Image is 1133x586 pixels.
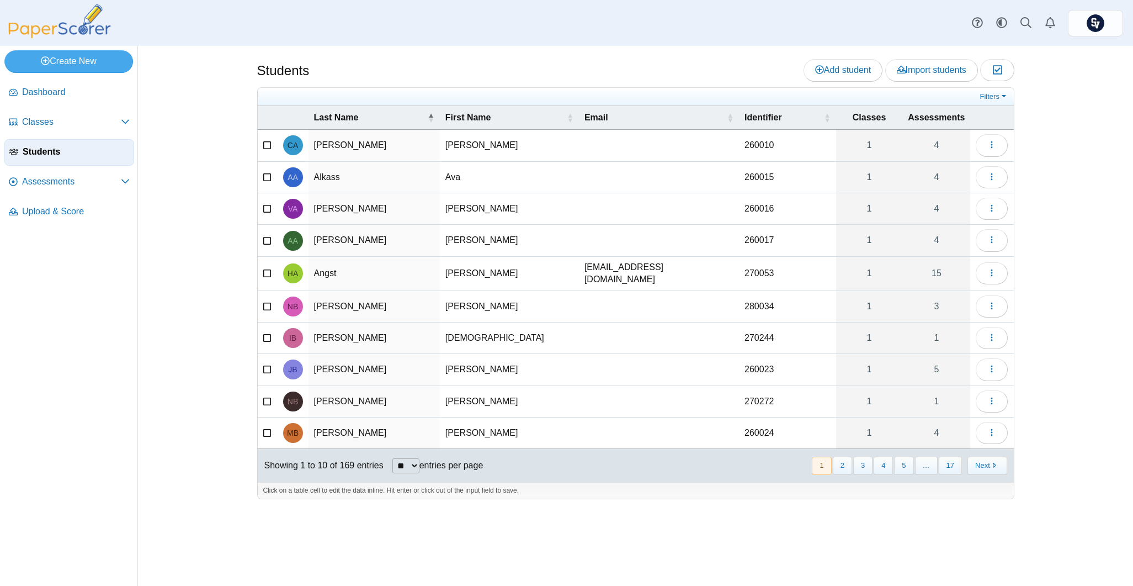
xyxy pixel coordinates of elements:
span: Catherine Adamski [288,141,298,149]
a: 4 [902,162,970,193]
a: 4 [902,418,970,448]
td: Ava [440,162,579,193]
td: [PERSON_NAME] [440,386,579,418]
td: [PERSON_NAME] [440,257,579,291]
td: [PERSON_NAME] [308,386,440,418]
span: First Name [445,112,565,124]
span: Alessandro Andino [288,237,298,245]
td: [PERSON_NAME] [308,291,440,323]
td: [PERSON_NAME] [308,225,440,256]
a: Dashboard [4,80,134,106]
button: 1 [812,457,831,475]
td: 260016 [739,193,836,225]
td: [PERSON_NAME] [440,130,579,161]
td: 270272 [739,386,836,418]
span: Email : Activate to sort [727,112,733,123]
a: 1 [836,162,903,193]
span: Isaiah Barbee [289,334,296,342]
td: 270053 [739,257,836,291]
span: Last Name [314,112,425,124]
span: Classes [842,112,897,124]
span: … [915,457,938,475]
td: 270244 [739,323,836,354]
td: [PERSON_NAME] [308,323,440,354]
span: Import students [897,65,966,75]
a: 1 [836,130,903,161]
span: Michael Benigni [287,429,299,437]
td: 260015 [739,162,836,193]
a: Create New [4,50,133,72]
label: entries per page [419,461,483,470]
button: Next [967,457,1007,475]
a: Alerts [1038,11,1062,35]
td: [PERSON_NAME] [440,291,579,323]
a: 1 [836,418,903,448]
a: 4 [902,193,970,224]
a: PaperScorer [4,30,115,40]
a: Assessments [4,169,134,196]
a: Upload & Score [4,199,134,225]
td: [DEMOGRAPHIC_DATA] [440,323,579,354]
span: Nell Banasik [288,303,298,310]
td: 280034 [739,291,836,323]
h1: Students [257,61,310,80]
td: [PERSON_NAME] [440,418,579,449]
button: 3 [853,457,873,475]
a: 5 [902,354,970,385]
span: Ava Alkass [288,173,298,181]
a: 1 [902,323,970,353]
span: Assessments [22,176,121,188]
td: [PERSON_NAME] [440,354,579,386]
td: 260010 [739,130,836,161]
a: Import students [885,59,978,81]
img: PaperScorer [4,4,115,38]
a: 3 [902,291,970,322]
img: ps.PvyhDibHWFIxMkTk [1087,14,1104,32]
span: Vanessa Andersen [288,205,298,213]
span: Noah Bednarski [288,398,298,405]
span: Dashboard [22,86,130,98]
a: 1 [836,193,903,224]
td: Alkass [308,162,440,193]
a: 4 [902,130,970,161]
button: 5 [894,457,913,475]
span: Email [584,112,725,124]
a: Students [4,139,134,166]
a: Add student [804,59,882,81]
button: 17 [939,457,962,475]
td: [PERSON_NAME] [308,418,440,449]
a: Classes [4,109,134,136]
td: [PERSON_NAME] [308,354,440,386]
a: 1 [836,354,903,385]
a: 15 [902,257,970,291]
a: ps.PvyhDibHWFIxMkTk [1068,10,1123,36]
a: 1 [836,291,903,322]
span: Students [23,146,129,158]
a: 1 [902,386,970,417]
a: 4 [902,225,970,256]
a: 1 [836,225,903,256]
span: Hollie Angst [288,270,298,277]
td: [PERSON_NAME] [440,225,579,256]
span: Identifier [744,112,822,124]
span: Add student [815,65,871,75]
button: 2 [833,457,852,475]
a: 1 [836,386,903,417]
td: 260024 [739,418,836,449]
a: 1 [836,323,903,353]
td: [PERSON_NAME] [308,193,440,225]
td: [PERSON_NAME] [308,130,440,161]
span: First Name : Activate to sort [567,112,573,123]
div: Click on a table cell to edit the data inline. Hit enter or click out of the input field to save. [258,482,1014,499]
td: 260023 [739,354,836,386]
span: Upload & Score [22,205,130,218]
td: Angst [308,257,440,291]
button: 4 [874,457,893,475]
td: [EMAIL_ADDRESS][DOMAIN_NAME] [579,257,739,291]
span: Identifier : Activate to sort [824,112,831,123]
div: Showing 1 to 10 of 169 entries [258,449,384,482]
a: Filters [977,91,1011,102]
span: Joshua Beckert [288,366,297,373]
td: 260017 [739,225,836,256]
span: Last Name : Activate to invert sorting [428,112,434,123]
